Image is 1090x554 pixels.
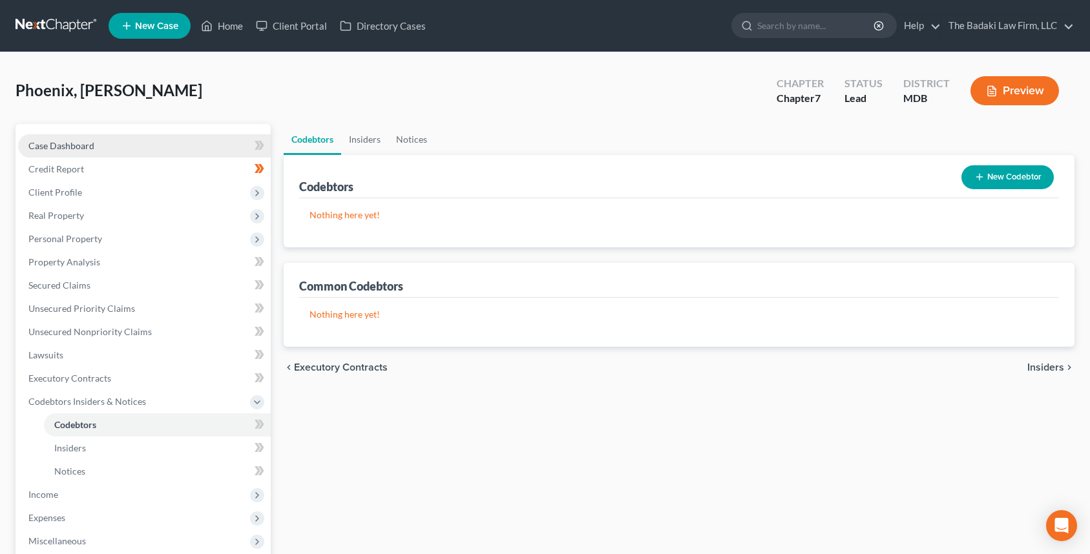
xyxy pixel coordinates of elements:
[388,124,435,155] a: Notices
[1027,362,1074,373] button: Insiders chevron_right
[28,233,102,244] span: Personal Property
[844,76,883,91] div: Status
[18,297,271,320] a: Unsecured Priority Claims
[844,91,883,106] div: Lead
[299,179,353,194] div: Codebtors
[18,344,271,367] a: Lawsuits
[28,303,135,314] span: Unsecured Priority Claims
[28,187,82,198] span: Client Profile
[54,419,96,430] span: Codebtors
[44,413,271,436] a: Codebtors
[28,163,84,174] span: Credit Report
[903,76,950,91] div: District
[18,158,271,181] a: Credit Report
[815,92,821,104] span: 7
[54,442,86,453] span: Insiders
[18,251,271,274] a: Property Analysis
[28,280,90,291] span: Secured Claims
[333,14,432,37] a: Directory Cases
[54,466,85,477] span: Notices
[28,489,58,500] span: Income
[309,308,1049,321] p: Nothing here yet!
[135,21,178,31] span: New Case
[18,134,271,158] a: Case Dashboard
[16,81,202,99] span: Phoenix, [PERSON_NAME]
[777,91,824,106] div: Chapter
[961,165,1054,189] button: New Codebtor
[18,367,271,390] a: Executory Contracts
[44,460,271,483] a: Notices
[341,124,388,155] a: Insiders
[942,14,1074,37] a: The Badaki Law Firm, LLC
[309,209,1049,221] p: Nothing here yet!
[1046,510,1077,541] div: Open Intercom Messenger
[28,210,84,221] span: Real Property
[28,256,100,267] span: Property Analysis
[28,535,86,546] span: Miscellaneous
[18,274,271,297] a: Secured Claims
[28,396,146,407] span: Codebtors Insiders & Notices
[28,373,111,384] span: Executory Contracts
[284,362,294,373] i: chevron_left
[28,140,94,151] span: Case Dashboard
[299,278,403,294] div: Common Codebtors
[28,512,65,523] span: Expenses
[970,76,1059,105] button: Preview
[897,14,941,37] a: Help
[28,326,152,337] span: Unsecured Nonpriority Claims
[1064,362,1074,373] i: chevron_right
[28,349,63,360] span: Lawsuits
[284,362,388,373] button: chevron_left Executory Contracts
[18,320,271,344] a: Unsecured Nonpriority Claims
[294,362,388,373] span: Executory Contracts
[1027,362,1064,373] span: Insiders
[777,76,824,91] div: Chapter
[903,91,950,106] div: MDB
[44,436,271,460] a: Insiders
[757,14,875,37] input: Search by name...
[249,14,333,37] a: Client Portal
[284,124,341,155] a: Codebtors
[194,14,249,37] a: Home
